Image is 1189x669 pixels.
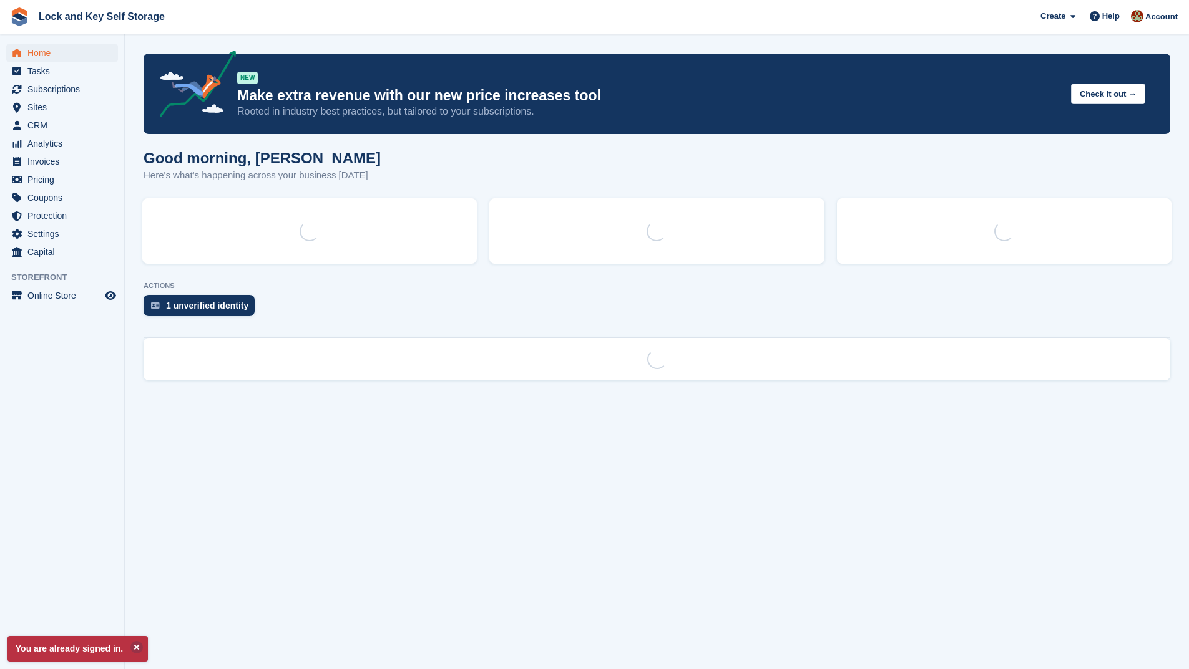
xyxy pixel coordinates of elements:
[27,80,102,98] span: Subscriptions
[144,282,1170,290] p: ACTIONS
[237,72,258,84] div: NEW
[6,62,118,80] a: menu
[6,80,118,98] a: menu
[6,225,118,243] a: menu
[6,44,118,62] a: menu
[166,301,248,310] div: 1 unverified identity
[1040,10,1065,22] span: Create
[11,271,124,284] span: Storefront
[27,287,102,304] span: Online Store
[6,153,118,170] a: menu
[27,225,102,243] span: Settings
[7,636,148,662] p: You are already signed in.
[103,288,118,303] a: Preview store
[6,117,118,134] a: menu
[10,7,29,26] img: stora-icon-8386f47178a22dfd0bd8f6a31ec36ba5ce8667c1dd55bd0f319d3a0aa187defe.svg
[144,168,381,183] p: Here's what's happening across your business [DATE]
[6,243,118,261] a: menu
[27,171,102,188] span: Pricing
[27,135,102,152] span: Analytics
[6,99,118,116] a: menu
[27,207,102,224] span: Protection
[1131,10,1143,22] img: Doug Fisher
[6,171,118,188] a: menu
[237,87,1061,105] p: Make extra revenue with our new price increases tool
[27,99,102,116] span: Sites
[27,44,102,62] span: Home
[34,6,170,27] a: Lock and Key Self Storage
[144,150,381,166] h1: Good morning, [PERSON_NAME]
[27,153,102,170] span: Invoices
[149,51,237,122] img: price-adjustments-announcement-icon-8257ccfd72463d97f412b2fc003d46551f7dbcb40ab6d574587a9cd5c0d94...
[27,243,102,261] span: Capital
[1071,84,1145,104] button: Check it out →
[1145,11,1178,23] span: Account
[144,295,261,322] a: 1 unverified identity
[151,302,160,309] img: verify_identity-adf6edd0f0f0b5bbfe63781bf79b02c33cf7c696d77639b501bdc392416b5a36.svg
[237,105,1061,118] p: Rooted in industry best practices, but tailored to your subscriptions.
[1102,10,1120,22] span: Help
[27,62,102,80] span: Tasks
[27,189,102,206] span: Coupons
[6,189,118,206] a: menu
[27,117,102,134] span: CRM
[6,207,118,224] a: menu
[6,287,118,304] a: menu
[6,135,118,152] a: menu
